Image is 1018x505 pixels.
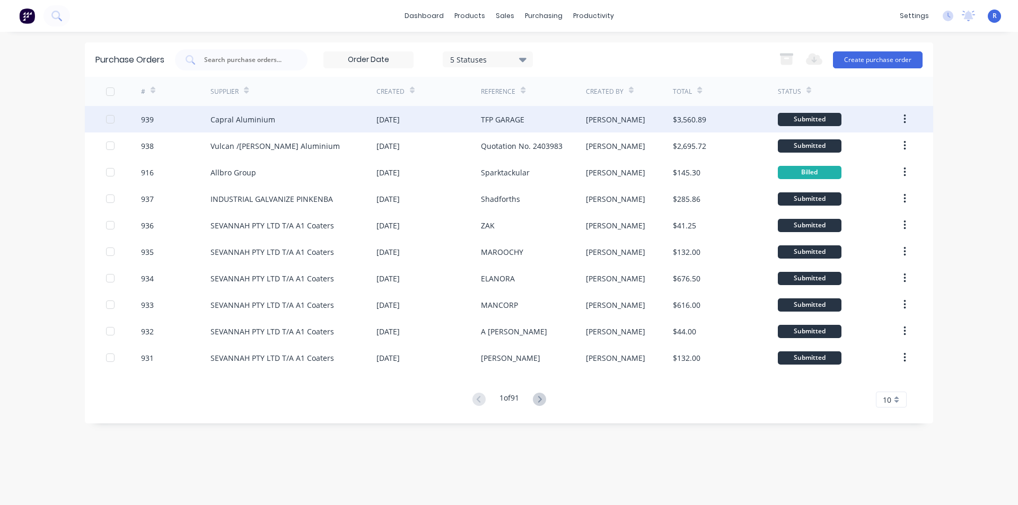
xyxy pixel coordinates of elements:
[481,326,547,337] div: A [PERSON_NAME]
[141,246,154,258] div: 935
[586,299,645,311] div: [PERSON_NAME]
[481,273,515,284] div: ELANORA
[673,326,696,337] div: $44.00
[894,8,934,24] div: settings
[883,394,891,405] span: 10
[376,87,405,96] div: Created
[376,273,400,284] div: [DATE]
[586,114,645,125] div: [PERSON_NAME]
[376,220,400,231] div: [DATE]
[586,140,645,152] div: [PERSON_NAME]
[586,167,645,178] div: [PERSON_NAME]
[673,87,692,96] div: Total
[778,325,841,338] div: Submitted
[778,351,841,365] div: Submitted
[673,167,700,178] div: $145.30
[141,167,154,178] div: 916
[210,220,334,231] div: SEVANNAH PTY LTD T/A A1 Coaters
[141,352,154,364] div: 931
[481,246,523,258] div: MAROOCHY
[481,352,540,364] div: [PERSON_NAME]
[586,273,645,284] div: [PERSON_NAME]
[778,113,841,126] div: Submitted
[210,87,239,96] div: Supplier
[449,8,490,24] div: products
[673,140,706,152] div: $2,695.72
[141,140,154,152] div: 938
[141,193,154,205] div: 937
[673,193,700,205] div: $285.86
[778,139,841,153] div: Submitted
[324,52,413,68] input: Order Date
[778,192,841,206] div: Submitted
[673,352,700,364] div: $132.00
[376,299,400,311] div: [DATE]
[481,220,495,231] div: ZAK
[586,193,645,205] div: [PERSON_NAME]
[399,8,449,24] a: dashboard
[210,167,256,178] div: Allbro Group
[19,8,35,24] img: Factory
[210,140,340,152] div: Vulcan /[PERSON_NAME] Aluminium
[141,220,154,231] div: 936
[141,326,154,337] div: 932
[210,114,275,125] div: Capral Aluminium
[210,193,333,205] div: INDUSTRIAL GALVANIZE PINKENBA
[673,220,696,231] div: $41.25
[833,51,923,68] button: Create purchase order
[586,326,645,337] div: [PERSON_NAME]
[376,326,400,337] div: [DATE]
[520,8,568,24] div: purchasing
[993,11,997,21] span: R
[499,392,519,407] div: 1 of 91
[673,299,700,311] div: $616.00
[778,87,801,96] div: Status
[376,140,400,152] div: [DATE]
[586,87,624,96] div: Created By
[778,298,841,312] div: Submitted
[586,220,645,231] div: [PERSON_NAME]
[778,245,841,259] div: Submitted
[481,167,530,178] div: Sparktackular
[210,246,334,258] div: SEVANNAH PTY LTD T/A A1 Coaters
[376,352,400,364] div: [DATE]
[450,54,526,65] div: 5 Statuses
[586,246,645,258] div: [PERSON_NAME]
[778,219,841,232] div: Submitted
[481,299,518,311] div: MANCORP
[376,193,400,205] div: [DATE]
[210,352,334,364] div: SEVANNAH PTY LTD T/A A1 Coaters
[141,299,154,311] div: 933
[778,272,841,285] div: Submitted
[376,114,400,125] div: [DATE]
[673,273,700,284] div: $676.50
[673,246,700,258] div: $132.00
[210,273,334,284] div: SEVANNAH PTY LTD T/A A1 Coaters
[376,246,400,258] div: [DATE]
[481,114,524,125] div: TFP GARAGE
[141,273,154,284] div: 934
[141,114,154,125] div: 939
[490,8,520,24] div: sales
[141,87,145,96] div: #
[481,140,563,152] div: Quotation No. 2403983
[481,193,520,205] div: Shadforths
[210,326,334,337] div: SEVANNAH PTY LTD T/A A1 Coaters
[376,167,400,178] div: [DATE]
[568,8,619,24] div: productivity
[210,299,334,311] div: SEVANNAH PTY LTD T/A A1 Coaters
[586,352,645,364] div: [PERSON_NAME]
[778,166,841,179] div: Billed
[203,55,291,65] input: Search purchase orders...
[673,114,706,125] div: $3,560.89
[481,87,515,96] div: Reference
[95,54,164,66] div: Purchase Orders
